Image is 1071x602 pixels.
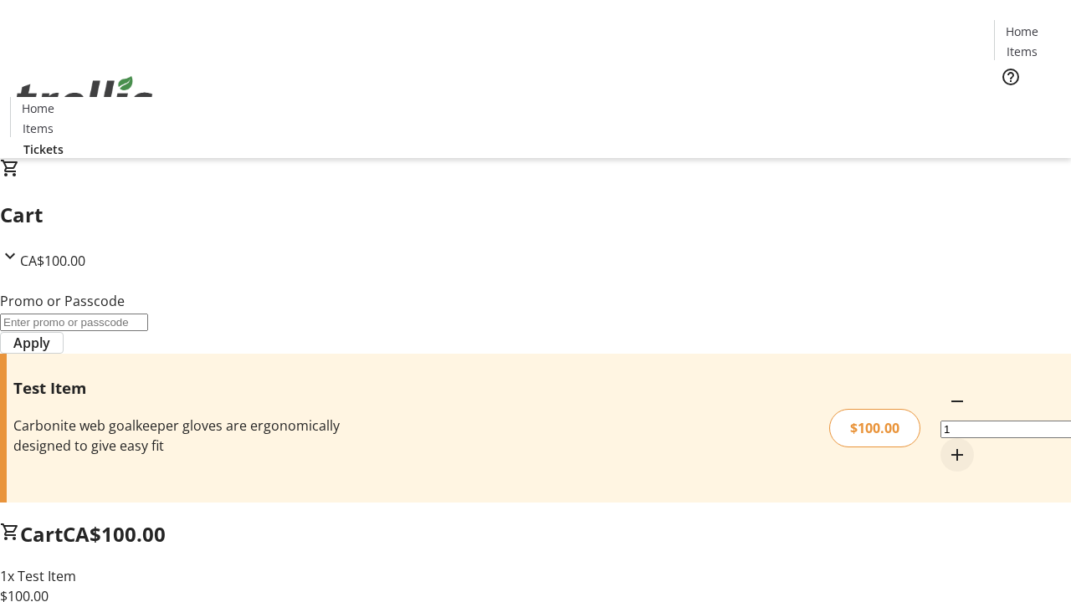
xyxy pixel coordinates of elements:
div: Carbonite web goalkeeper gloves are ergonomically designed to give easy fit [13,416,379,456]
button: Decrement by one [940,385,974,418]
div: $100.00 [829,409,920,447]
span: Tickets [1007,97,1048,115]
span: Home [22,99,54,117]
span: Items [23,120,54,137]
span: Apply [13,333,50,353]
span: Home [1006,23,1038,40]
a: Tickets [10,140,77,158]
span: CA$100.00 [63,520,166,548]
a: Items [995,43,1048,60]
button: Help [994,60,1027,94]
span: Items [1007,43,1038,60]
a: Items [11,120,64,137]
a: Home [995,23,1048,40]
a: Tickets [994,97,1061,115]
span: Tickets [23,140,64,158]
h3: Test Item [13,376,379,400]
span: CA$100.00 [20,252,85,270]
img: Orient E2E Organization pi57r93IVV's Logo [10,58,159,141]
a: Home [11,99,64,117]
button: Increment by one [940,438,974,472]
